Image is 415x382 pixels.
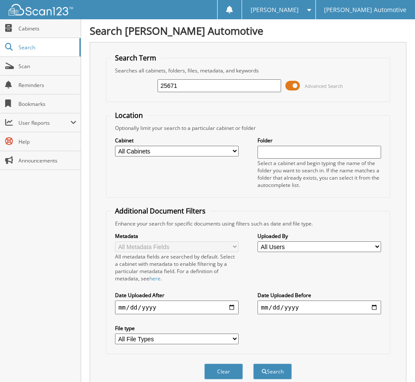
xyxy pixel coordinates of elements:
button: Clear [204,364,243,379]
div: All metadata fields are searched by default. Select a cabinet with metadata to enable filtering b... [115,253,239,282]
legend: Search Term [111,53,161,63]
span: Advanced Search [305,83,343,89]
label: Metadata [115,232,239,240]
span: Help [18,138,76,145]
span: Reminders [18,81,76,89]
label: Date Uploaded After [115,292,239,299]
iframe: Chat Widget [372,341,415,382]
input: start [115,301,239,314]
label: Folder [257,137,381,144]
span: [PERSON_NAME] Automotive [324,7,406,12]
span: Cabinets [18,25,76,32]
span: Search [18,44,75,51]
div: Searches all cabinets, folders, files, metadata, and keywords [111,67,385,74]
button: Search [253,364,292,379]
label: Cabinet [115,137,239,144]
label: File type [115,325,239,332]
label: Date Uploaded Before [257,292,381,299]
div: Select a cabinet and begin typing the name of the folder you want to search in. If the name match... [257,159,381,189]
span: [PERSON_NAME] [251,7,299,12]
div: Optionally limit your search to a particular cabinet or folder [111,124,385,132]
span: User Reports [18,119,70,126]
legend: Additional Document Filters [111,206,210,216]
legend: Location [111,111,147,120]
span: Scan [18,63,76,70]
a: here [149,275,161,282]
span: Announcements [18,157,76,164]
input: end [257,301,381,314]
img: scan123-logo-white.svg [9,4,73,15]
div: Enhance your search for specific documents using filters such as date and file type. [111,220,385,227]
h1: Search [PERSON_NAME] Automotive [90,24,406,38]
span: Bookmarks [18,100,76,108]
label: Uploaded By [257,232,381,240]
